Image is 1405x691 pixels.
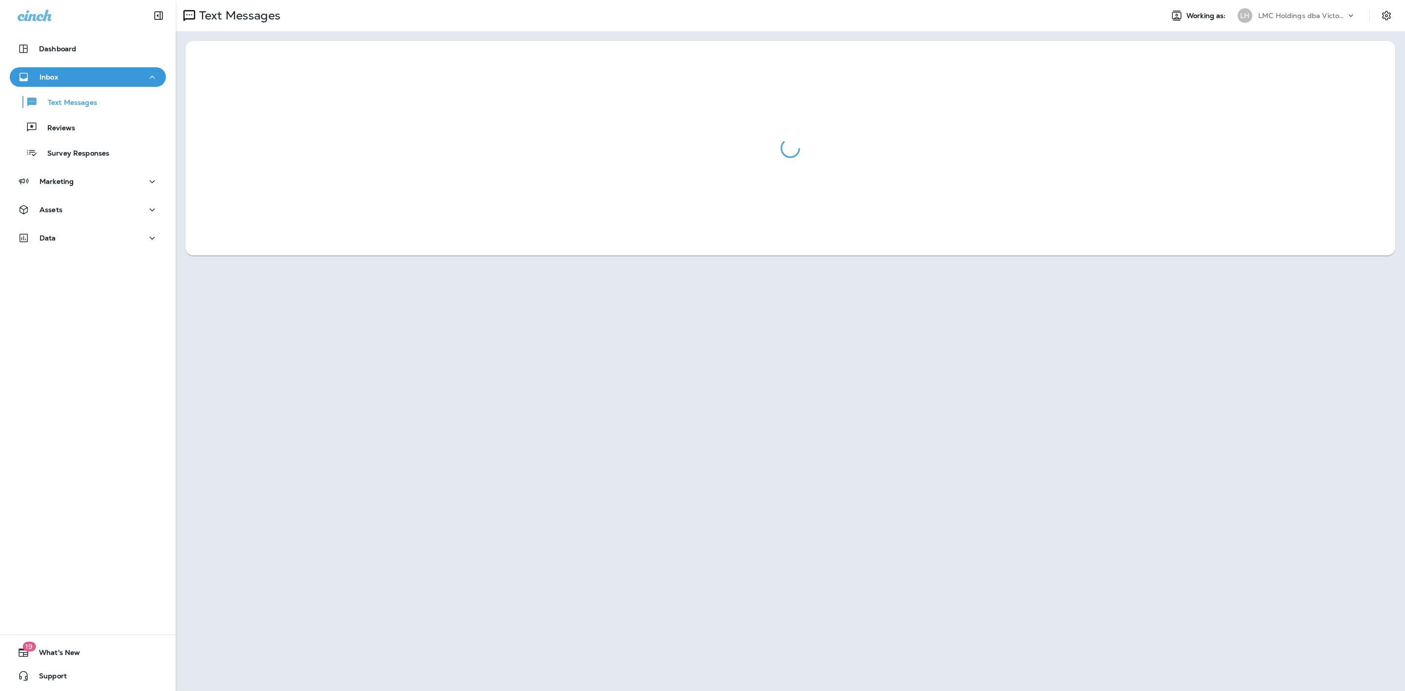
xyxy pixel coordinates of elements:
p: Text Messages [195,8,281,23]
p: LMC Holdings dba Victory Lane Quick Oil Change [1258,12,1346,20]
p: Reviews [38,124,75,133]
button: Text Messages [10,92,166,112]
button: Survey Responses [10,142,166,163]
button: Settings [1378,7,1395,24]
div: LH [1238,8,1252,23]
button: Collapse Sidebar [145,6,172,25]
p: Inbox [40,73,58,81]
span: 19 [22,642,36,652]
p: Marketing [40,178,74,185]
button: Inbox [10,67,166,87]
p: Text Messages [38,99,97,108]
button: Assets [10,200,166,219]
button: Data [10,228,166,248]
button: Marketing [10,172,166,191]
span: Support [29,672,67,684]
p: Data [40,234,56,242]
p: Assets [40,206,62,214]
span: What's New [29,649,80,660]
button: Dashboard [10,39,166,59]
p: Survey Responses [38,149,109,158]
button: Support [10,666,166,686]
p: Dashboard [39,45,76,53]
button: Reviews [10,117,166,138]
span: Working as: [1186,12,1228,20]
button: 19What's New [10,643,166,662]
